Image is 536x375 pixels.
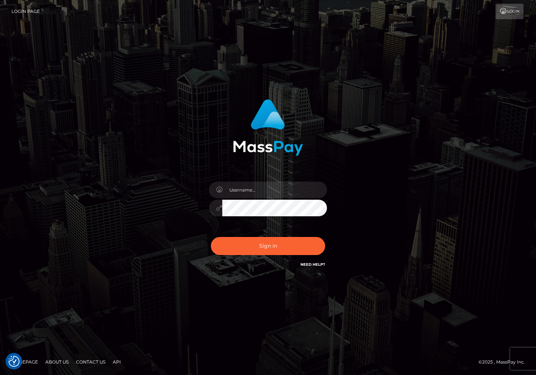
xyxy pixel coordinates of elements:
a: About Us [42,356,72,368]
a: API [110,356,124,368]
input: Username... [222,182,327,198]
button: Consent Preferences [8,356,20,367]
img: Revisit consent button [8,356,20,367]
a: Contact Us [73,356,108,368]
button: Sign in [211,237,325,255]
a: Homepage [8,356,41,368]
a: Login Page [11,4,40,19]
a: Login [495,4,523,19]
div: © 2025 , MassPay Inc. [478,358,530,366]
a: Need Help? [300,262,325,267]
img: MassPay Login [233,99,303,156]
